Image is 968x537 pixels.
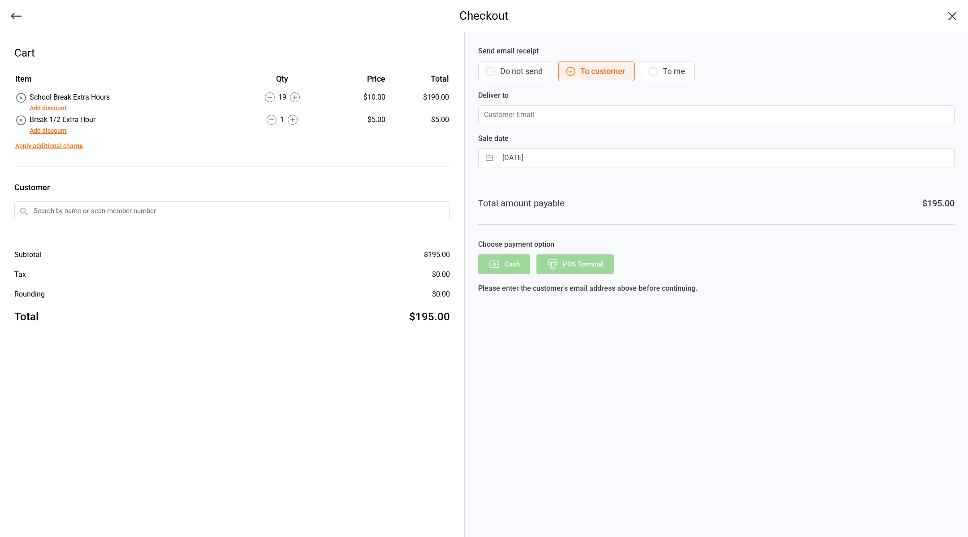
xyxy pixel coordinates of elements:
[30,115,95,124] span: Break 1/2 Extra Hour
[14,249,41,260] div: Subtotal
[478,283,955,294] div: Please enter the customer's email address above before continuing.
[478,61,552,81] button: Do not send
[389,73,449,91] th: Total
[478,46,955,57] label: Send email receipt
[14,201,450,220] input: Search by name or scan member number
[332,114,386,125] div: $5.00
[14,309,39,325] div: Total
[14,181,450,193] label: Customer
[409,309,450,325] div: $195.00
[234,114,331,125] div: 1
[15,141,83,151] button: Apply additional charge
[478,90,955,101] label: Deliver to
[14,269,26,280] div: Tax
[432,289,450,300] div: $0.00
[478,196,565,210] div: Total amount payable
[389,92,449,114] td: $190.00
[389,114,449,136] td: $5.00
[432,269,450,280] div: $0.00
[478,105,955,124] input: Customer Email
[641,61,695,81] button: To me
[478,133,955,144] label: Sale date
[558,61,635,81] button: To customer
[332,73,386,85] div: Price
[922,196,955,210] div: $195.00
[332,92,386,103] div: $10.00
[234,92,331,103] div: 19
[30,104,67,113] button: Add discount
[478,239,955,250] label: Choose payment option
[424,249,450,260] div: $195.00
[15,73,233,91] th: Item
[14,289,45,300] div: Rounding
[14,45,450,61] div: Cart
[30,93,110,101] span: School Break Extra Hours
[234,73,331,91] th: Qty
[30,126,67,135] button: Add discount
